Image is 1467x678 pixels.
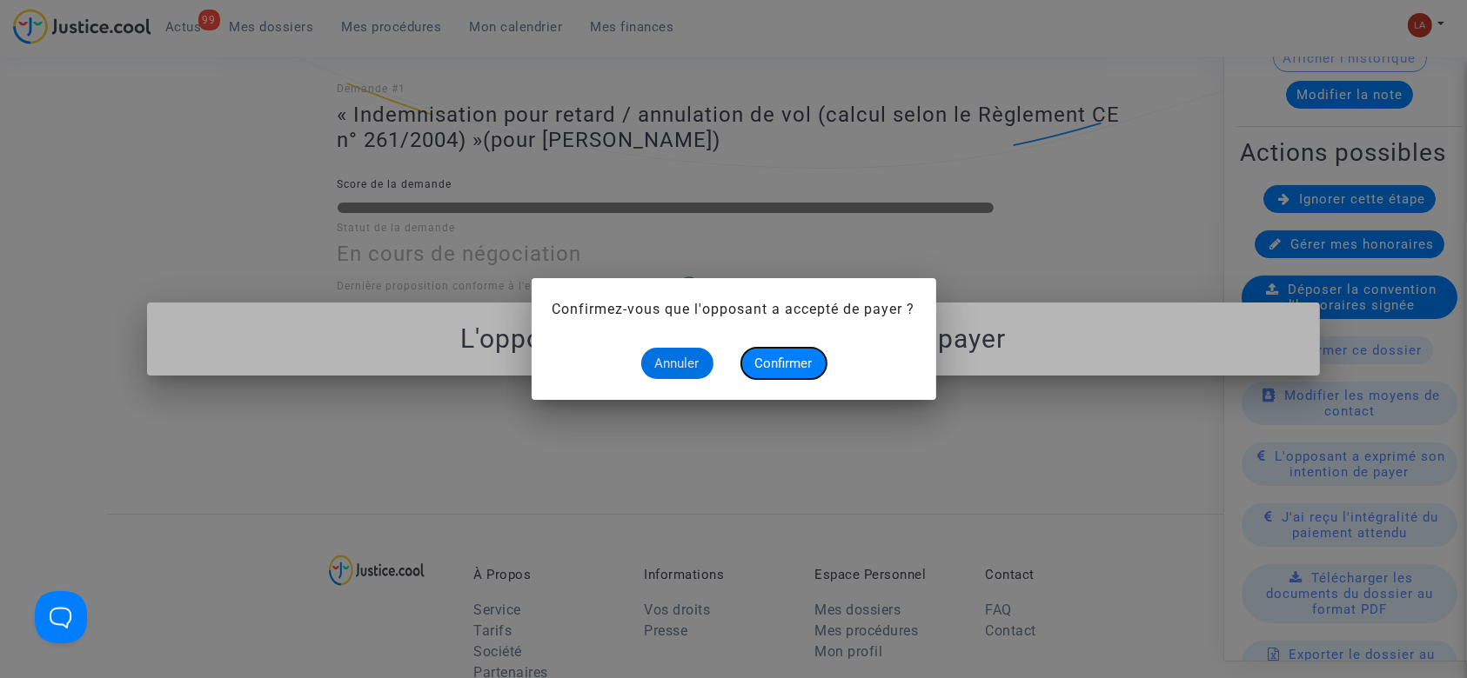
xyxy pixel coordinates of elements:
span: Annuler [655,356,700,371]
span: Confirmez-vous que l'opposant a accepté de payer ? [553,301,915,317]
button: Confirmer [741,348,827,379]
iframe: Help Scout Beacon - Open [35,591,87,643]
button: Annuler [641,348,713,379]
span: Confirmer [755,356,813,371]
